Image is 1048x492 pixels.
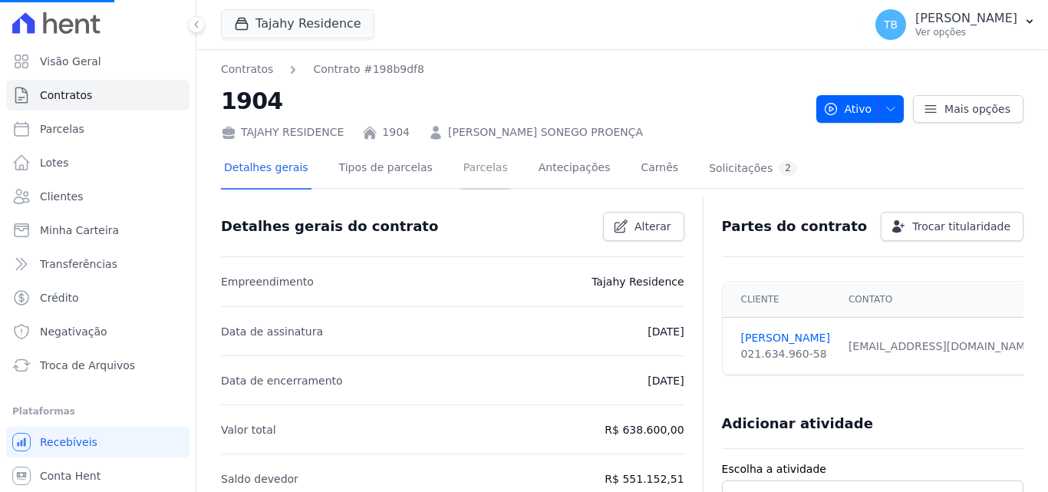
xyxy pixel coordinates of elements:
p: Valor total [221,421,276,439]
a: Recebíveis [6,427,189,457]
a: Conta Hent [6,461,189,491]
span: Clientes [40,189,83,204]
label: Escolha a atividade [722,461,1023,477]
a: Tipos de parcelas [336,149,436,190]
a: Transferências [6,249,189,279]
a: Visão Geral [6,46,189,77]
a: Contrato #198b9df8 [313,61,424,78]
div: Solicitações [709,161,797,176]
span: Recebíveis [40,434,97,450]
a: Contratos [221,61,273,78]
div: [EMAIL_ADDRESS][DOMAIN_NAME] [849,338,1036,355]
p: Data de assinatura [221,322,323,341]
p: Ver opções [915,26,1017,38]
a: Solicitações2 [706,149,800,190]
span: Negativação [40,324,107,339]
a: Parcelas [460,149,511,190]
th: Cliente [723,282,839,318]
p: [DATE] [648,322,684,341]
button: TB [PERSON_NAME] Ver opções [863,3,1048,46]
a: Negativação [6,316,189,347]
div: 2 [779,161,797,176]
a: Carnês [638,149,681,190]
span: Transferências [40,256,117,272]
span: Conta Hent [40,468,101,484]
span: TB [884,19,898,30]
a: Parcelas [6,114,189,144]
h3: Partes do contrato [722,217,868,236]
a: [PERSON_NAME] [741,330,830,346]
a: Troca de Arquivos [6,350,189,381]
div: TAJAHY RESIDENCE [221,124,344,140]
span: Ativo [823,95,872,123]
span: Contratos [40,88,92,103]
span: Alterar [634,219,671,234]
p: Tajahy Residence [592,272,684,291]
a: 1904 [382,124,410,140]
nav: Breadcrumb [221,61,804,78]
span: Trocar titularidade [912,219,1010,234]
p: Saldo devedor [221,470,298,488]
a: [PERSON_NAME] SONEGO PROENÇA [448,124,643,140]
a: Antecipações [536,149,614,190]
span: Parcelas [40,121,84,137]
a: Lotes [6,147,189,178]
a: Detalhes gerais [221,149,311,190]
span: Visão Geral [40,54,101,69]
div: Plataformas [12,402,183,421]
span: Crédito [40,290,79,305]
p: R$ 551.152,51 [605,470,684,488]
h3: Detalhes gerais do contrato [221,217,438,236]
a: Alterar [603,212,684,241]
h2: 1904 [221,84,804,118]
p: Empreendimento [221,272,314,291]
span: Troca de Arquivos [40,358,135,373]
div: 021.634.960-58 [741,346,830,362]
a: Minha Carteira [6,215,189,246]
span: Mais opções [944,101,1010,117]
a: Crédito [6,282,189,313]
span: Minha Carteira [40,223,119,238]
p: Data de encerramento [221,371,343,390]
th: Contato [839,282,1046,318]
button: Ativo [816,95,905,123]
span: Lotes [40,155,69,170]
p: [PERSON_NAME] [915,11,1017,26]
a: Contratos [6,80,189,111]
p: R$ 638.600,00 [605,421,684,439]
button: Tajahy Residence [221,9,374,38]
a: Clientes [6,181,189,212]
a: Mais opções [913,95,1023,123]
a: Trocar titularidade [881,212,1023,241]
h3: Adicionar atividade [722,414,873,433]
p: [DATE] [648,371,684,390]
nav: Breadcrumb [221,61,424,78]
